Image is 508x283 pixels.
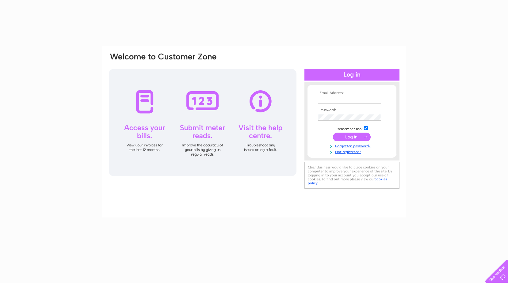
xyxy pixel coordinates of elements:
[318,149,388,154] a: Not registered?
[333,133,371,141] input: Submit
[318,143,388,149] a: Forgotten password?
[316,91,388,95] th: Email Address:
[304,162,399,189] div: Clear Business would like to place cookies on your computer to improve your experience of the sit...
[316,108,388,112] th: Password:
[308,177,387,185] a: cookies policy
[316,125,388,131] td: Remember me?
